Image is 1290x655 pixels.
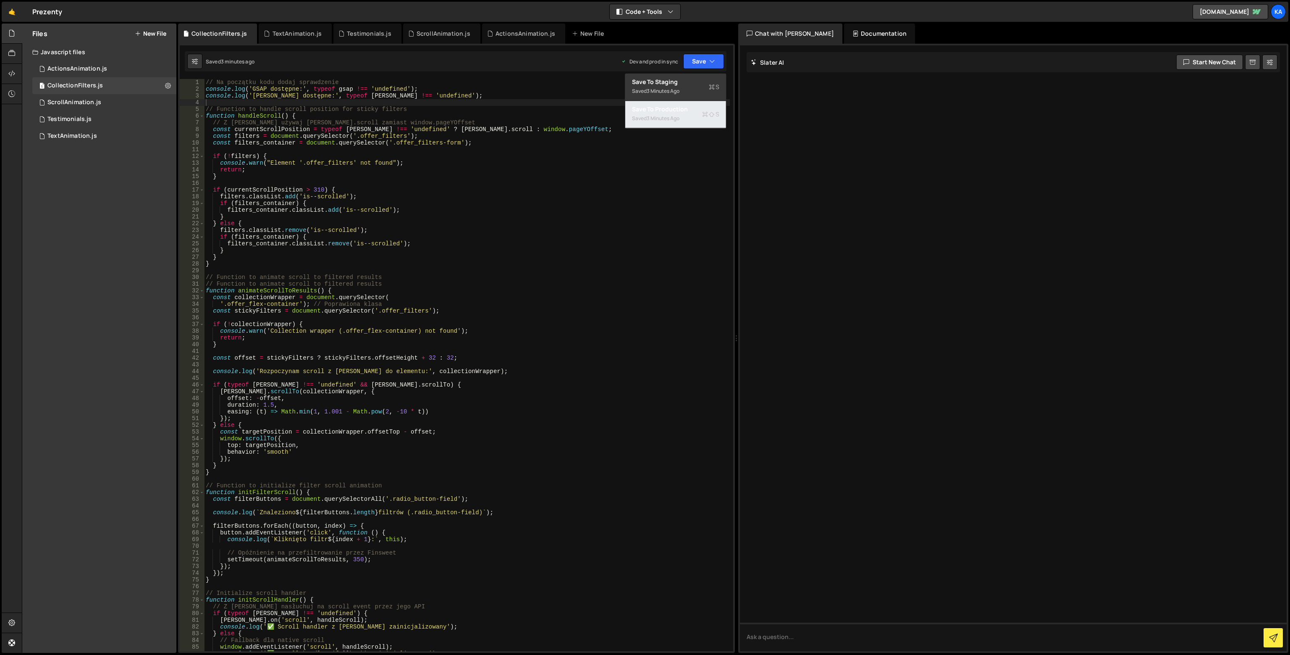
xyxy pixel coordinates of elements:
[180,240,205,247] div: 25
[47,82,103,89] div: CollectionFilters.js
[496,29,555,38] div: ActionsAnimation.js
[180,583,205,590] div: 76
[180,207,205,213] div: 20
[180,576,205,583] div: 75
[180,630,205,637] div: 83
[625,101,726,128] button: Save to ProductionS Saved3 minutes ago
[180,570,205,576] div: 74
[2,2,22,22] a: 🤙
[180,550,205,556] div: 71
[180,287,205,294] div: 32
[180,234,205,240] div: 24
[180,173,205,180] div: 15
[180,260,205,267] div: 28
[32,128,176,145] div: 16268/43879.js
[32,29,47,38] h2: Files
[632,105,719,113] div: Save to Production
[206,58,254,65] div: Saved
[32,77,176,94] div: CollectionFilters.js
[32,61,176,77] div: 16268/43877.js
[180,489,205,496] div: 62
[347,29,391,38] div: Testimonials.js
[180,334,205,341] div: 39
[180,435,205,442] div: 54
[180,462,205,469] div: 58
[709,83,719,91] span: S
[180,247,205,254] div: 26
[273,29,322,38] div: TextAnimation.js
[32,94,176,111] div: 16268/43878.js
[1176,55,1243,70] button: Start new chat
[180,402,205,408] div: 49
[180,623,205,630] div: 82
[180,119,205,126] div: 7
[738,24,842,44] div: Chat with [PERSON_NAME]
[180,455,205,462] div: 57
[180,556,205,563] div: 72
[632,113,719,124] div: Saved
[632,78,719,86] div: Save to Staging
[180,126,205,133] div: 8
[180,220,205,227] div: 22
[180,644,205,650] div: 85
[180,153,205,160] div: 12
[180,193,205,200] div: 18
[180,79,205,86] div: 1
[180,180,205,187] div: 16
[625,74,726,101] button: Save to StagingS Saved3 minutes ago
[751,58,784,66] h2: Slater AI
[180,254,205,260] div: 27
[221,58,254,65] div: 3 minutes ago
[180,476,205,482] div: 60
[180,227,205,234] div: 23
[180,294,205,301] div: 33
[47,116,92,123] div: Testimonials.js
[180,368,205,375] div: 44
[180,321,205,328] div: 37
[180,617,205,623] div: 81
[180,160,205,166] div: 13
[180,348,205,355] div: 41
[180,469,205,476] div: 59
[180,133,205,139] div: 9
[180,361,205,368] div: 43
[32,111,176,128] div: 16268/43876.js
[180,166,205,173] div: 14
[180,388,205,395] div: 47
[180,113,205,119] div: 6
[180,442,205,449] div: 55
[1271,4,1286,19] a: Ka
[647,115,679,122] div: 3 minutes ago
[180,449,205,455] div: 56
[180,106,205,113] div: 5
[180,267,205,274] div: 29
[22,44,176,61] div: Javascript files
[180,603,205,610] div: 79
[180,422,205,429] div: 52
[702,110,719,118] span: S
[180,597,205,603] div: 78
[180,381,205,388] div: 46
[180,139,205,146] div: 10
[180,281,205,287] div: 31
[180,92,205,99] div: 3
[180,610,205,617] div: 80
[180,496,205,502] div: 63
[180,301,205,308] div: 34
[180,395,205,402] div: 48
[180,415,205,422] div: 51
[180,355,205,361] div: 42
[180,529,205,536] div: 68
[180,590,205,597] div: 77
[47,99,101,106] div: ScrollAnimation.js
[47,65,107,73] div: ActionsAnimation.js
[1193,4,1268,19] a: [DOMAIN_NAME]
[844,24,915,44] div: Documentation
[180,274,205,281] div: 30
[180,536,205,543] div: 69
[135,30,166,37] button: New File
[47,132,97,140] div: TextAnimation.js
[180,308,205,314] div: 35
[180,637,205,644] div: 84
